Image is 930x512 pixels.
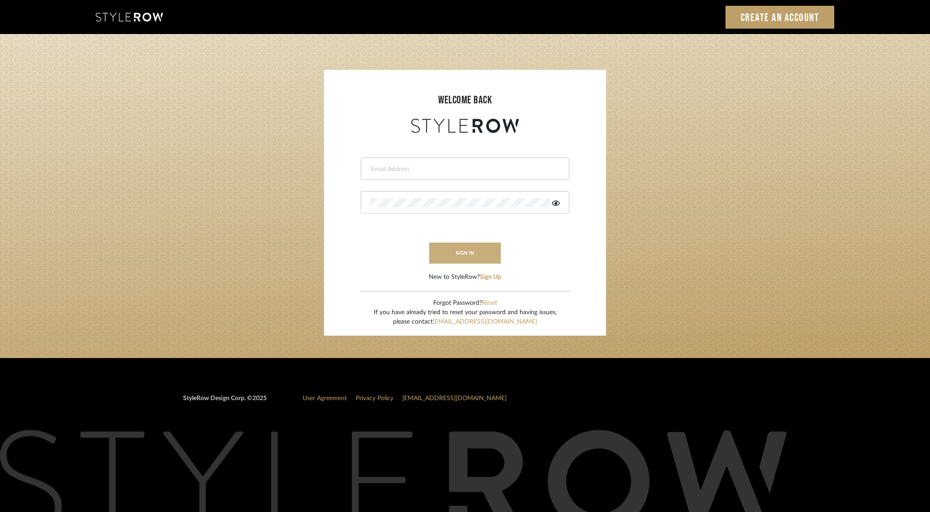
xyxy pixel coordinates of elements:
[370,165,558,174] input: Email Address
[374,308,557,327] div: If you have already tried to reset your password and having issues, please contact
[303,395,347,401] a: User Agreement
[725,6,835,29] a: Create an Account
[433,319,537,325] a: [EMAIL_ADDRESS][DOMAIN_NAME]
[333,92,597,108] div: welcome back
[480,273,501,282] button: Sign Up
[429,243,501,264] button: sign in
[429,273,501,282] div: New to StyleRow?
[482,299,497,308] button: Reset
[374,299,557,308] div: Forgot Password?
[402,395,507,401] a: [EMAIL_ADDRESS][DOMAIN_NAME]
[183,394,267,410] div: StyleRow Design Corp. ©2025
[356,395,393,401] a: Privacy Policy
